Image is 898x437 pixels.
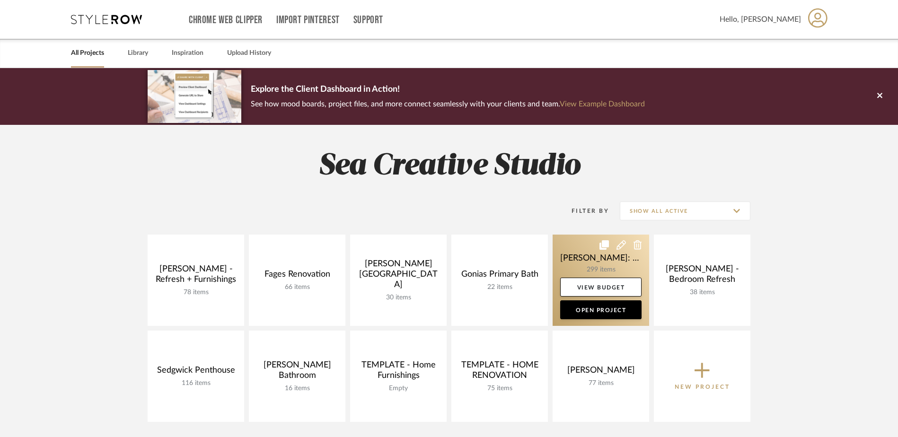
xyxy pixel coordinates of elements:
div: Sedgwick Penthouse [155,365,237,379]
p: Explore the Client Dashboard in Action! [251,82,645,97]
div: 30 items [358,294,439,302]
img: d5d033c5-7b12-40c2-a960-1ecee1989c38.png [148,70,241,122]
div: TEMPLATE - Home Furnishings [358,360,439,385]
a: Support [353,16,383,24]
a: Inspiration [172,47,203,60]
div: [PERSON_NAME][GEOGRAPHIC_DATA] [358,259,439,294]
div: [PERSON_NAME] Bathroom [256,360,338,385]
a: All Projects [71,47,104,60]
div: 116 items [155,379,237,387]
h2: Sea Creative Studio [108,149,790,184]
a: View Example Dashboard [560,100,645,108]
div: 75 items [459,385,540,393]
p: See how mood boards, project files, and more connect seamlessly with your clients and team. [251,97,645,111]
p: New Project [675,382,730,392]
div: TEMPLATE - HOME RENOVATION [459,360,540,385]
div: [PERSON_NAME] - Bedroom Refresh [661,264,743,288]
a: Import Pinterest [276,16,340,24]
a: Upload History [227,47,271,60]
button: New Project [654,331,750,422]
div: 66 items [256,283,338,291]
div: 22 items [459,283,540,291]
a: Open Project [560,300,642,319]
div: 78 items [155,288,237,297]
div: Fages Renovation [256,269,338,283]
a: View Budget [560,278,642,297]
div: [PERSON_NAME] [560,365,642,379]
div: Gonias Primary Bath [459,269,540,283]
a: Chrome Web Clipper [189,16,263,24]
a: Library [128,47,148,60]
span: Hello, [PERSON_NAME] [720,14,801,25]
div: 38 items [661,288,743,297]
div: 16 items [256,385,338,393]
div: [PERSON_NAME] - Refresh + Furnishings [155,264,237,288]
div: Empty [358,385,439,393]
div: 77 items [560,379,642,387]
div: Filter By [559,206,609,216]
